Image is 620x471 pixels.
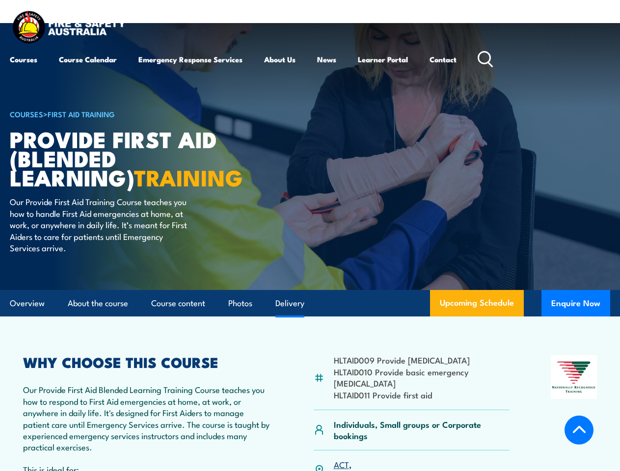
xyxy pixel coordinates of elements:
a: Delivery [275,290,304,316]
a: Course content [151,290,205,316]
a: Upcoming Schedule [430,290,524,316]
a: Emergency Response Services [138,48,243,71]
h6: > [10,108,252,120]
a: Course Calendar [59,48,117,71]
a: COURSES [10,108,43,119]
a: News [317,48,336,71]
button: Enquire Now [541,290,610,316]
p: Individuals, Small groups or Corporate bookings [334,419,510,442]
a: Photos [228,290,252,316]
a: Contact [430,48,457,71]
h1: Provide First Aid (Blended Learning) [10,129,252,186]
a: Learner Portal [358,48,408,71]
p: Our Provide First Aid Blended Learning Training Course teaches you how to respond to First Aid em... [23,384,272,452]
img: Nationally Recognised Training logo. [551,355,597,399]
a: Overview [10,290,45,316]
a: About the course [68,290,128,316]
p: Our Provide First Aid Training Course teaches you how to handle First Aid emergencies at home, at... [10,196,189,253]
li: HLTAID011 Provide first aid [334,389,510,400]
a: About Us [264,48,296,71]
h2: WHY CHOOSE THIS COURSE [23,355,272,368]
li: HLTAID009 Provide [MEDICAL_DATA] [334,354,510,366]
a: ACT [334,458,349,470]
strong: TRAINING [134,160,243,194]
a: Courses [10,48,37,71]
a: First Aid Training [48,108,115,119]
li: HLTAID010 Provide basic emergency [MEDICAL_DATA] [334,366,510,389]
